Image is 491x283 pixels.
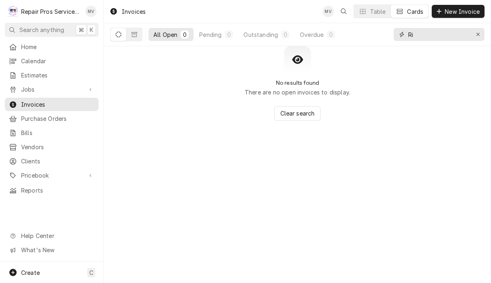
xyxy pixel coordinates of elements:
[5,243,99,257] a: Go to What's New
[21,129,95,137] span: Bills
[5,169,99,182] a: Go to Pricebook
[21,7,81,16] div: Repair Pros Services Inc
[243,30,278,39] div: Outstanding
[5,40,99,54] a: Home
[21,114,95,123] span: Purchase Orders
[226,30,231,39] div: 0
[153,30,177,39] div: All Open
[300,30,323,39] div: Overdue
[21,157,95,165] span: Clients
[5,23,99,37] button: Search anything⌘K
[21,100,95,109] span: Invoices
[182,30,187,39] div: 0
[7,6,19,17] div: R
[21,57,95,65] span: Calendar
[276,79,319,86] h2: No results found
[5,154,99,168] a: Clients
[279,109,317,118] span: Clear search
[5,54,99,68] a: Calendar
[274,106,321,121] button: Clear search
[408,28,469,41] input: Keyword search
[283,30,288,39] div: 0
[323,6,334,17] div: MV
[323,6,334,17] div: Mindy Volker's Avatar
[85,6,97,17] div: MV
[199,30,222,39] div: Pending
[472,28,485,41] button: Erase input
[21,71,95,79] span: Estimates
[90,26,93,34] span: K
[7,6,19,17] div: Repair Pros Services Inc's Avatar
[21,186,95,195] span: Reports
[85,6,97,17] div: Mindy Volker's Avatar
[370,7,386,16] div: Table
[5,98,99,111] a: Invoices
[443,7,481,16] span: New Invoice
[5,112,99,125] a: Purchase Orders
[5,69,99,82] a: Estimates
[5,229,99,242] a: Go to Help Center
[21,232,94,240] span: Help Center
[5,83,99,96] a: Go to Jobs
[5,140,99,154] a: Vendors
[21,269,40,276] span: Create
[78,26,84,34] span: ⌘
[432,5,485,18] button: New Invoice
[407,7,423,16] div: Cards
[21,171,82,180] span: Pricebook
[245,88,350,96] p: There are no open invoices to display.
[337,5,350,18] button: Open search
[21,143,95,151] span: Vendors
[21,43,95,51] span: Home
[5,184,99,197] a: Reports
[21,85,82,94] span: Jobs
[21,246,94,254] span: What's New
[19,26,64,34] span: Search anything
[5,126,99,139] a: Bills
[328,30,333,39] div: 0
[89,268,93,277] span: C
